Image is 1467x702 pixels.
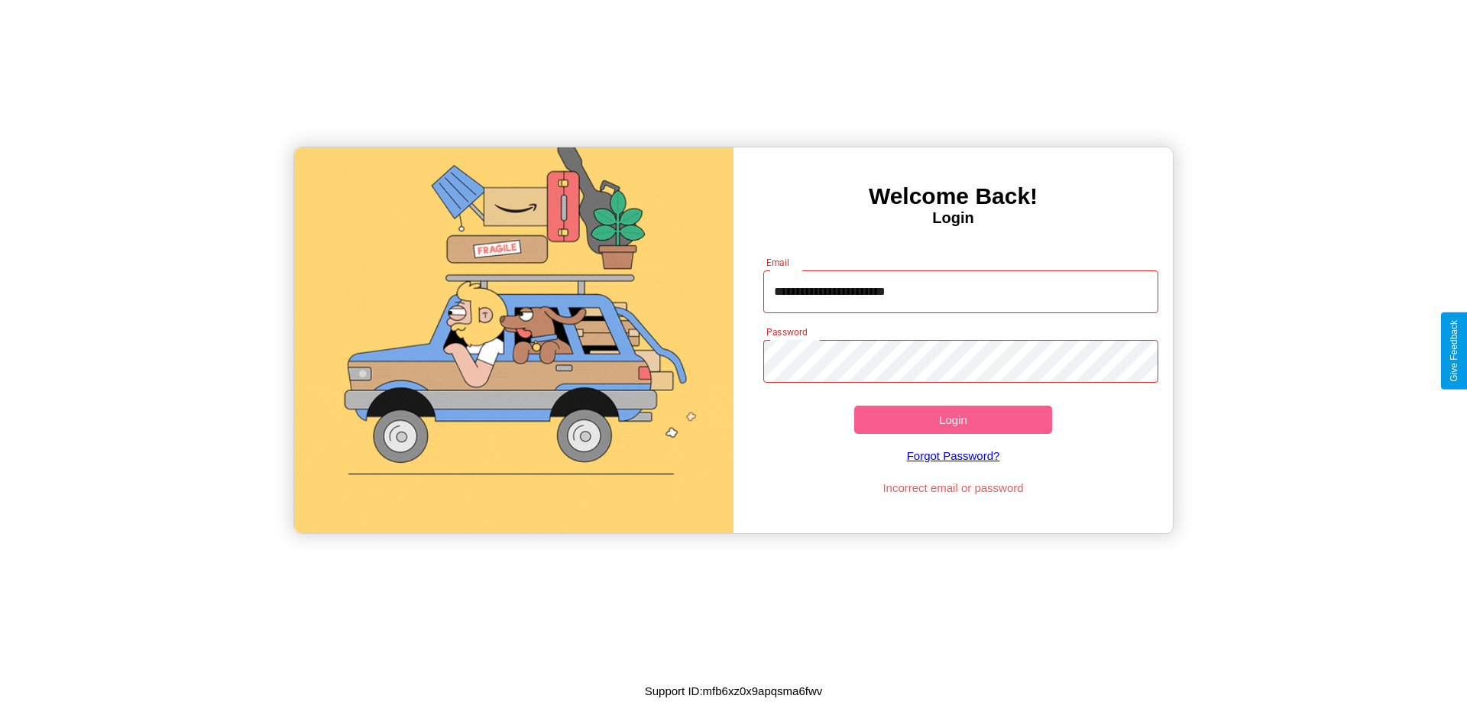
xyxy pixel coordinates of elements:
button: Login [854,406,1052,434]
h4: Login [733,209,1173,227]
p: Incorrect email or password [756,477,1151,498]
a: Forgot Password? [756,434,1151,477]
label: Email [766,256,790,269]
div: Give Feedback [1449,320,1459,382]
p: Support ID: mfb6xz0x9apqsma6fwv [645,681,823,701]
h3: Welcome Back! [733,183,1173,209]
img: gif [294,147,733,533]
label: Password [766,325,807,338]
